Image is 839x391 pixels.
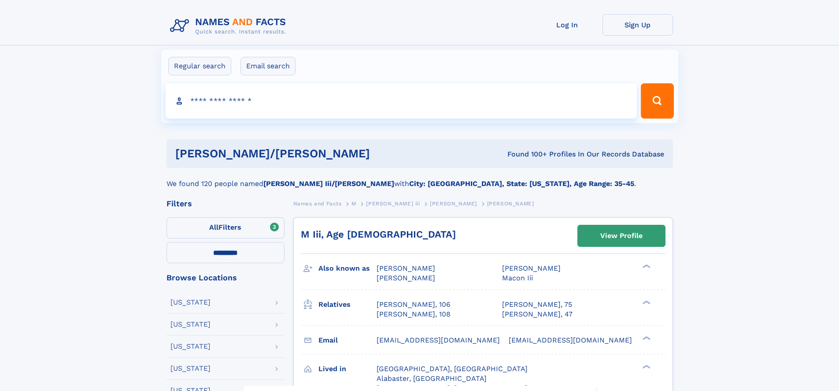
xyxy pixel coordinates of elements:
a: [PERSON_NAME] [430,198,477,209]
div: ❯ [640,335,651,341]
div: Found 100+ Profiles In Our Records Database [439,149,664,159]
span: [EMAIL_ADDRESS][DOMAIN_NAME] [509,336,632,344]
span: [PERSON_NAME] [377,274,435,282]
b: City: [GEOGRAPHIC_DATA], State: [US_STATE], Age Range: 35-45 [409,179,634,188]
button: Search Button [641,83,673,119]
div: ❯ [640,264,651,269]
a: [PERSON_NAME], 75 [502,300,572,309]
div: ❯ [640,364,651,369]
b: [PERSON_NAME] Iii/[PERSON_NAME] [263,179,394,188]
span: Alabaster, [GEOGRAPHIC_DATA] [377,374,487,383]
span: [PERSON_NAME] [502,264,561,272]
a: Log In [532,14,602,36]
span: [PERSON_NAME] [430,201,477,207]
a: [PERSON_NAME], 108 [377,309,451,319]
div: Browse Locations [166,274,285,282]
h3: Lived in [318,361,377,376]
div: [US_STATE] [170,365,211,372]
input: search input [166,83,637,119]
label: Email search [240,57,296,75]
span: [GEOGRAPHIC_DATA], [GEOGRAPHIC_DATA] [377,365,528,373]
a: [PERSON_NAME] iii [366,198,420,209]
div: View Profile [600,226,643,246]
label: Filters [166,217,285,238]
span: [PERSON_NAME] [377,264,435,272]
span: M [351,201,356,207]
a: M [351,198,356,209]
a: [PERSON_NAME], 106 [377,300,451,309]
div: [US_STATE] [170,343,211,350]
a: Sign Up [602,14,673,36]
a: Names and Facts [293,198,342,209]
label: Regular search [168,57,231,75]
span: Macon Iii [502,274,533,282]
div: [US_STATE] [170,321,211,328]
a: View Profile [578,225,665,246]
div: [US_STATE] [170,299,211,306]
span: All [209,223,218,231]
h1: [PERSON_NAME]/[PERSON_NAME] [175,148,439,159]
h3: Email [318,333,377,348]
span: [EMAIL_ADDRESS][DOMAIN_NAME] [377,336,500,344]
img: Logo Names and Facts [166,14,293,38]
a: [PERSON_NAME], 47 [502,309,573,319]
span: [PERSON_NAME] iii [366,201,420,207]
div: We found 120 people named with . [166,168,673,189]
span: [PERSON_NAME] [487,201,534,207]
h3: Also known as [318,261,377,276]
div: Filters [166,200,285,208]
a: M Iii, Age [DEMOGRAPHIC_DATA] [301,229,456,240]
h3: Relatives [318,297,377,312]
div: ❯ [640,299,651,305]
